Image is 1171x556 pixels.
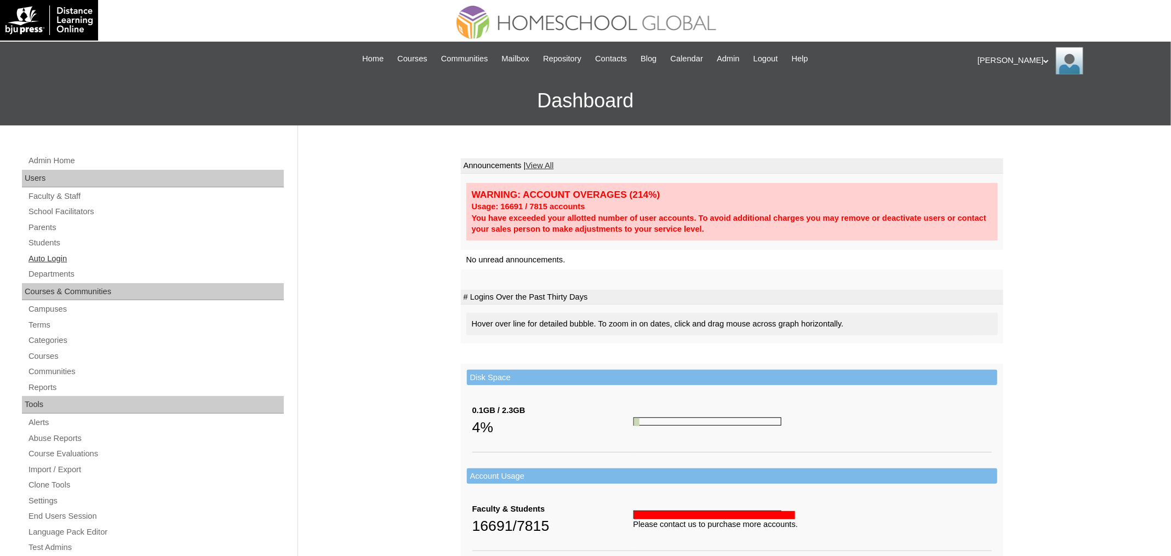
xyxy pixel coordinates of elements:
[22,396,284,414] div: Tools
[27,381,284,394] a: Reports
[543,53,581,65] span: Repository
[27,236,284,250] a: Students
[27,334,284,347] a: Categories
[441,53,488,65] span: Communities
[467,468,997,484] td: Account Usage
[792,53,808,65] span: Help
[641,53,656,65] span: Blog
[27,252,284,266] a: Auto Login
[461,158,1003,174] td: Announcements |
[392,53,433,65] a: Courses
[502,53,530,65] span: Mailbox
[436,53,494,65] a: Communities
[748,53,784,65] a: Logout
[786,53,814,65] a: Help
[27,190,284,203] a: Faculty & Staff
[633,519,992,530] div: Please contact us to purchase more accounts.
[472,503,633,515] div: Faculty & Students
[397,53,427,65] span: Courses
[1056,47,1083,74] img: Ariane Ebuen
[27,432,284,445] a: Abuse Reports
[472,515,633,537] div: 16691/7815
[27,478,284,492] a: Clone Tools
[635,53,662,65] a: Blog
[472,213,992,235] div: You have exceeded your allotted number of user accounts. To avoid additional charges you may remo...
[525,161,553,170] a: View All
[472,416,633,438] div: 4%
[27,447,284,461] a: Course Evaluations
[466,313,998,335] div: Hover over line for detailed bubble. To zoom in on dates, click and drag mouse across graph horiz...
[978,47,1160,74] div: [PERSON_NAME]
[27,221,284,234] a: Parents
[671,53,703,65] span: Calendar
[717,53,740,65] span: Admin
[472,188,992,201] div: WARNING: ACCOUNT OVERAGES (214%)
[590,53,632,65] a: Contacts
[472,405,633,416] div: 0.1GB / 2.3GB
[22,283,284,301] div: Courses & Communities
[27,302,284,316] a: Campuses
[461,250,1003,270] td: No unread announcements.
[357,53,389,65] a: Home
[27,463,284,477] a: Import / Export
[467,370,997,386] td: Disk Space
[5,5,93,35] img: logo-white.png
[27,205,284,219] a: School Facilitators
[538,53,587,65] a: Repository
[27,349,284,363] a: Courses
[753,53,778,65] span: Logout
[27,541,284,554] a: Test Admins
[27,509,284,523] a: End Users Session
[496,53,535,65] a: Mailbox
[27,525,284,539] a: Language Pack Editor
[27,416,284,429] a: Alerts
[27,154,284,168] a: Admin Home
[27,365,284,379] a: Communities
[472,202,585,211] strong: Usage: 16691 / 7815 accounts
[362,53,384,65] span: Home
[27,267,284,281] a: Departments
[595,53,627,65] span: Contacts
[665,53,709,65] a: Calendar
[461,290,1003,305] td: # Logins Over the Past Thirty Days
[22,170,284,187] div: Users
[711,53,745,65] a: Admin
[27,318,284,332] a: Terms
[27,494,284,508] a: Settings
[5,76,1166,125] h3: Dashboard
